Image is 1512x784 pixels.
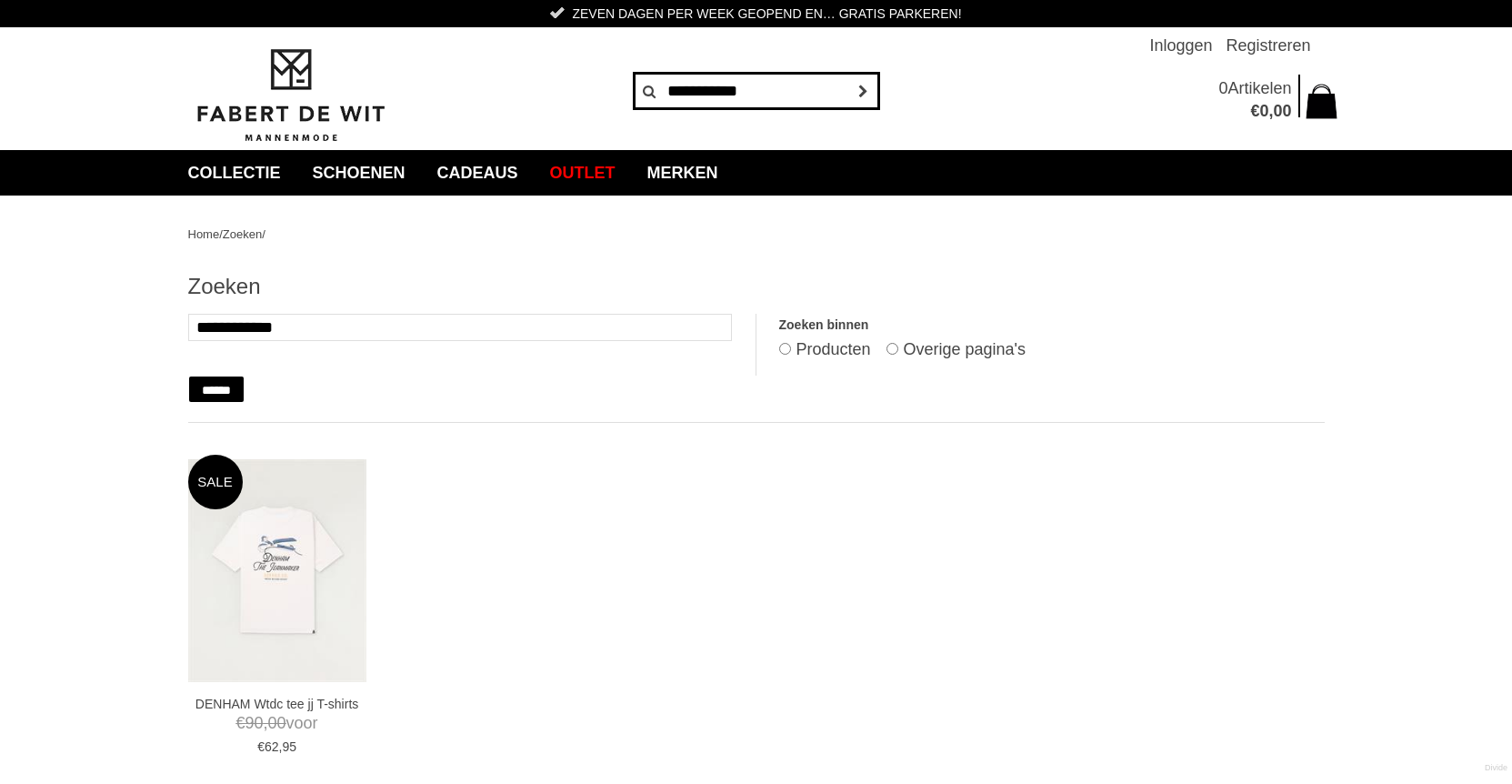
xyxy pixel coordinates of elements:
a: Divide [1485,757,1507,779]
label: Producten [796,340,870,358]
span: , [264,714,268,732]
span: 62 [265,739,279,754]
a: Merken [634,150,732,196]
span: / [219,227,223,241]
span: 95 [282,739,296,754]
a: Inloggen [1149,27,1212,64]
span: 90 [245,714,264,732]
span: 0 [1218,79,1227,97]
img: DENHAM Wtdc tee jj T-shirts [188,459,366,682]
span: , [279,739,283,754]
span: voor [195,712,358,735]
a: DENHAM Wtdc tee jj T-shirts [195,696,358,712]
a: Zoeken [223,227,262,241]
a: Registreren [1226,27,1310,64]
label: Overige pagina's [904,340,1026,358]
a: Home [188,227,220,241]
span: 00 [1273,102,1291,120]
span: / [262,227,265,241]
a: Schoenen [299,150,419,196]
span: € [1250,102,1259,120]
span: € [257,739,265,754]
span: € [236,714,245,732]
span: , [1268,102,1273,120]
label: Zoeken binnen [779,314,1324,337]
a: Cadeaus [424,150,532,196]
span: 00 [268,714,286,732]
a: collectie [175,150,295,196]
h1: Zoeken [188,273,1325,300]
span: 0 [1259,102,1268,120]
img: Fabert de Wit [188,46,393,145]
a: Outlet [536,150,629,196]
span: Artikelen [1227,79,1291,97]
